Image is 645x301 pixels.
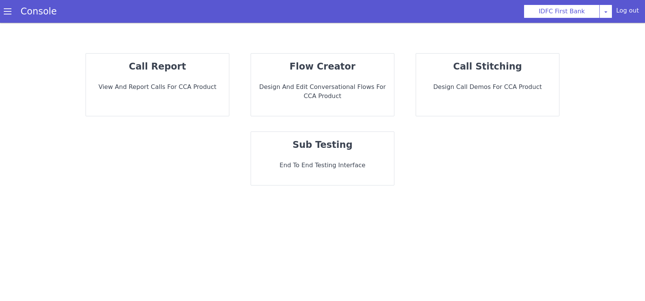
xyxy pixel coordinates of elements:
strong: flow creator [289,61,355,72]
button: IDFC First Bank [524,5,600,18]
div: Log out [616,6,639,18]
strong: call stitching [453,61,522,72]
p: End to End Testing Interface [257,161,388,170]
strong: call report [129,61,186,72]
strong: sub testing [292,139,353,150]
a: Console [11,6,66,17]
p: Design call demos for CCA Product [422,82,553,92]
p: View and report calls for CCA Product [92,82,223,92]
p: Design and Edit Conversational flows for CCA Product [257,82,388,101]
